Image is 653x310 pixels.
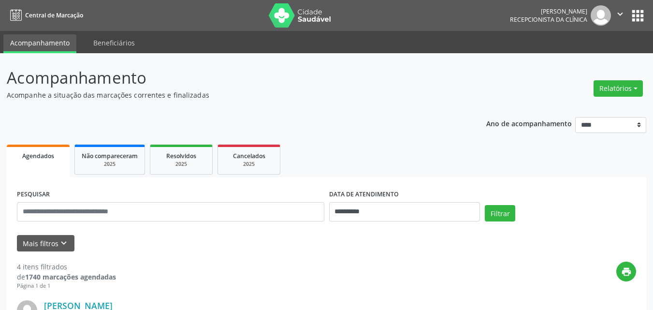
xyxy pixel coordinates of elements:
[166,152,196,160] span: Resolvidos
[22,152,54,160] span: Agendados
[7,7,83,23] a: Central de Marcação
[7,66,454,90] p: Acompanhamento
[17,187,50,202] label: PESQUISAR
[87,34,142,51] a: Beneficiários
[233,152,265,160] span: Cancelados
[25,11,83,19] span: Central de Marcação
[17,235,74,252] button: Mais filtroskeyboard_arrow_down
[621,266,632,277] i: print
[17,282,116,290] div: Página 1 de 1
[17,272,116,282] div: de
[3,34,76,53] a: Acompanhamento
[629,7,646,24] button: apps
[510,7,587,15] div: [PERSON_NAME]
[58,238,69,249] i: keyboard_arrow_down
[591,5,611,26] img: img
[82,161,138,168] div: 2025
[82,152,138,160] span: Não compareceram
[615,9,625,19] i: 
[485,205,515,221] button: Filtrar
[510,15,587,24] span: Recepcionista da clínica
[17,262,116,272] div: 4 itens filtrados
[329,187,399,202] label: DATA DE ATENDIMENTO
[486,117,572,129] p: Ano de acompanhamento
[157,161,205,168] div: 2025
[594,80,643,97] button: Relatórios
[7,90,454,100] p: Acompanhe a situação das marcações correntes e finalizadas
[611,5,629,26] button: 
[616,262,636,281] button: print
[25,272,116,281] strong: 1740 marcações agendadas
[225,161,273,168] div: 2025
